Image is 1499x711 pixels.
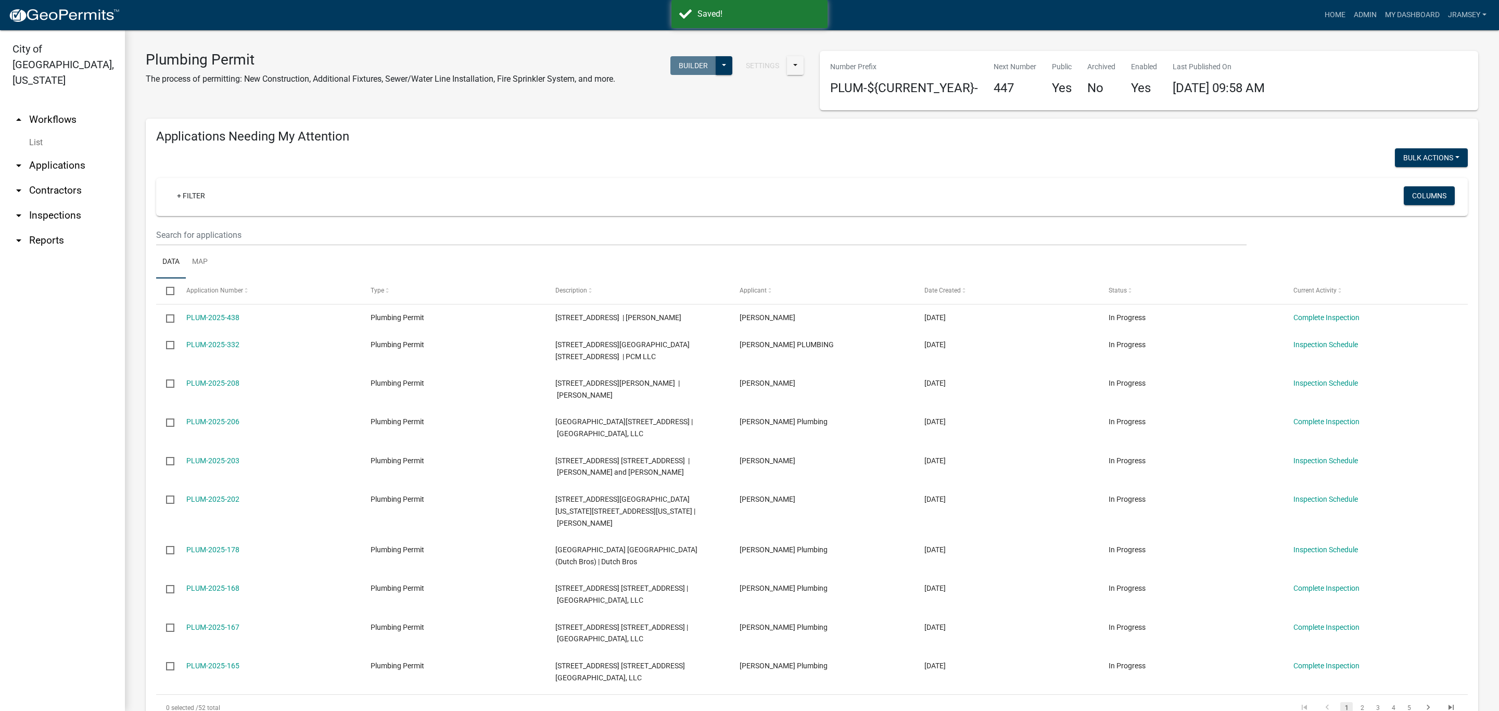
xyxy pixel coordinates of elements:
[1381,5,1444,25] a: My Dashboard
[176,278,361,303] datatable-header-cell: Application Number
[1293,495,1358,503] a: Inspection Schedule
[371,287,384,294] span: Type
[156,246,186,279] a: Data
[924,287,961,294] span: Date Created
[740,584,828,592] span: Greenwell Plumbing
[830,61,978,72] p: Number Prefix
[697,8,820,20] div: Saved!
[1109,340,1146,349] span: In Progress
[555,417,693,438] span: 5100 WOODSTONE CIRCLE 5100 Woodstone Circle, LOT 162 | Woodstone Creek, LLC
[740,495,795,503] span: Jerry Newkirk
[1109,379,1146,387] span: In Progress
[371,417,424,426] span: Plumbing Permit
[186,287,243,294] span: Application Number
[740,417,828,426] span: Greenwell Plumbing
[371,545,424,554] span: Plumbing Permit
[740,545,828,554] span: Greenwell Plumbing
[1173,61,1265,72] p: Last Published On
[1283,278,1468,303] datatable-header-cell: Current Activity
[1395,148,1468,167] button: Bulk Actions
[740,623,828,631] span: Greenwell Plumbing
[555,623,688,643] span: 5118 WOODSTONE CIRCLE 5118 Woodstone Circle, Lot 153 | Woodstone Creek, LLC
[371,623,424,631] span: Plumbing Permit
[12,234,25,247] i: arrow_drop_down
[1131,61,1157,72] p: Enabled
[924,662,946,670] span: 03/26/2025
[1293,379,1358,387] a: Inspection Schedule
[740,662,828,670] span: Greenwell Plumbing
[1131,81,1157,96] h4: Yes
[371,584,424,592] span: Plumbing Permit
[1350,5,1381,25] a: Admin
[361,278,545,303] datatable-header-cell: Type
[1293,287,1337,294] span: Current Activity
[156,129,1468,144] h4: Applications Needing My Attention
[1109,495,1146,503] span: In Progress
[12,184,25,197] i: arrow_drop_down
[830,81,978,96] h4: PLUM-${CURRENT_YEAR}-
[371,495,424,503] span: Plumbing Permit
[924,313,946,322] span: 08/05/2025
[994,61,1036,72] p: Next Number
[146,51,615,69] h3: Plumbing Permit
[186,662,239,670] a: PLUM-2025-165
[186,340,239,349] a: PLUM-2025-332
[1052,81,1072,96] h4: Yes
[914,278,1099,303] datatable-header-cell: Date Created
[555,495,695,527] span: 1007 WASHINGTON WAY 1007 Washington Way | Justice Rick
[555,456,690,477] span: 709 Dogwood Road 709 Dogwood Road | Paige Rasheed and Paige
[1052,61,1072,72] p: Public
[1320,5,1350,25] a: Home
[924,340,946,349] span: 06/12/2025
[371,340,424,349] span: Plumbing Permit
[555,379,680,399] span: 723 MARTHA AVENUE | Herr Dorothy J
[1293,623,1360,631] a: Complete Inspection
[1293,456,1358,465] a: Inspection Schedule
[1293,340,1358,349] a: Inspection Schedule
[371,662,424,670] span: Plumbing Permit
[1109,313,1146,322] span: In Progress
[1109,545,1146,554] span: In Progress
[555,545,697,566] span: 1751 Veterans Parkway 1751 Veterans Parkway (Dutch Bros) | Dutch Bros
[156,224,1247,246] input: Search for applications
[924,623,946,631] span: 03/26/2025
[371,379,424,387] span: Plumbing Permit
[1293,313,1360,322] a: Complete Inspection
[1087,81,1115,96] h4: No
[924,584,946,592] span: 03/26/2025
[1293,584,1360,592] a: Complete Inspection
[924,417,946,426] span: 04/10/2025
[12,209,25,222] i: arrow_drop_down
[555,584,688,604] span: 5119 WOODSTONE CIRCLE 5119 Woodstone Circle, Lot 118 | Woodstone Creek, LLC
[186,623,239,631] a: PLUM-2025-167
[740,340,834,349] span: TOM SONDERGELD PLUMBING
[12,159,25,172] i: arrow_drop_down
[1293,545,1358,554] a: Inspection Schedule
[740,313,795,322] span: Tom Drexler
[555,662,685,682] span: 5116 WOODSTONE CIRCLE 5116 Woodstone Circle, Lot 154 | Woodstone Creek, LLC
[146,73,615,85] p: The process of permitting: New Construction, Additional Fixtures, Sewer/Water Line Installation, ...
[1109,584,1146,592] span: In Progress
[1444,5,1491,25] a: jramsey
[186,545,239,554] a: PLUM-2025-178
[555,287,587,294] span: Description
[186,417,239,426] a: PLUM-2025-206
[169,186,213,205] a: + Filter
[740,287,767,294] span: Applicant
[186,495,239,503] a: PLUM-2025-202
[738,56,787,75] button: Settings
[371,313,424,322] span: Plumbing Permit
[186,246,214,279] a: Map
[740,379,795,387] span: Douglas S Pate
[1087,61,1115,72] p: Archived
[186,379,239,387] a: PLUM-2025-208
[156,278,176,303] datatable-header-cell: Select
[924,456,946,465] span: 04/09/2025
[186,313,239,322] a: PLUM-2025-438
[1109,287,1127,294] span: Status
[924,379,946,387] span: 04/10/2025
[1099,278,1284,303] datatable-header-cell: Status
[1404,186,1455,205] button: Columns
[186,584,239,592] a: PLUM-2025-168
[1173,81,1265,95] span: [DATE] 09:58 AM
